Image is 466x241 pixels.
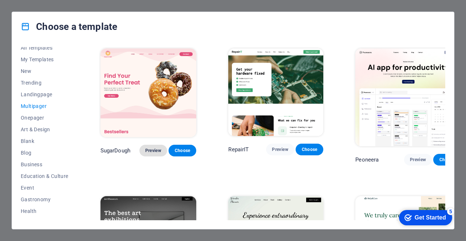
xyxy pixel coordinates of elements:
[21,194,68,205] button: Gastronomy
[404,154,432,166] button: Preview
[21,100,68,112] button: Multipager
[21,68,68,74] span: New
[410,157,426,163] span: Preview
[21,220,68,226] span: IT & Media
[21,112,68,124] button: Onepager
[21,89,68,100] button: Landingpage
[21,42,68,54] button: All Templates
[21,159,68,170] button: Business
[21,21,117,32] h4: Choose a template
[169,145,196,156] button: Choose
[21,197,68,202] span: Gastronomy
[21,170,68,182] button: Education & Culture
[296,144,323,155] button: Choose
[21,205,68,217] button: Health
[6,4,59,19] div: Get Started 5 items remaining, 0% complete
[21,8,53,15] div: Get Started
[355,156,379,163] p: Peoneera
[228,146,249,153] p: RepairIT
[21,103,68,109] span: Multipager
[21,92,68,97] span: Landingpage
[21,80,68,86] span: Trending
[54,1,61,9] div: 5
[21,208,68,214] span: Health
[174,148,190,153] span: Choose
[21,124,68,135] button: Art & Design
[21,65,68,77] button: New
[21,127,68,132] span: Art & Design
[21,138,68,144] span: Blank
[145,148,161,153] span: Preview
[228,48,323,136] img: RepairIT
[21,150,68,156] span: Blog
[100,48,197,137] img: SugarDough
[355,48,461,146] img: Peoneera
[433,154,461,166] button: Choose
[21,54,68,65] button: My Templates
[21,147,68,159] button: Blog
[21,77,68,89] button: Trending
[21,217,68,229] button: IT & Media
[21,185,68,191] span: Event
[21,182,68,194] button: Event
[21,135,68,147] button: Blank
[21,162,68,167] span: Business
[139,145,167,156] button: Preview
[266,144,294,155] button: Preview
[21,45,68,51] span: All Templates
[21,57,68,62] span: My Templates
[439,157,455,163] span: Choose
[21,173,68,179] span: Education & Culture
[272,147,288,152] span: Preview
[21,115,68,121] span: Onepager
[301,147,317,152] span: Choose
[100,147,130,154] p: SugarDough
